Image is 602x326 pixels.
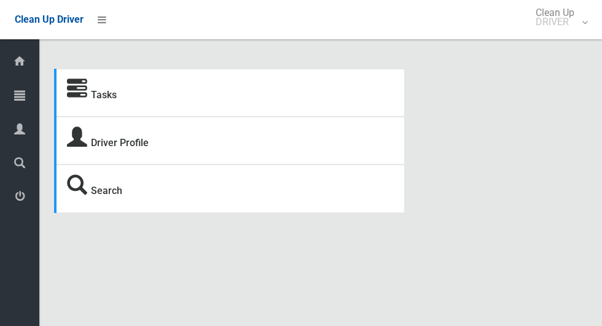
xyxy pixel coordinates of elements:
[91,89,117,101] a: Tasks
[530,8,587,26] span: Clean Up
[15,14,84,25] span: Clean Up Driver
[15,10,84,29] a: Clean Up Driver
[536,17,574,26] small: DRIVER
[91,137,149,149] a: Driver Profile
[91,185,122,196] a: Search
